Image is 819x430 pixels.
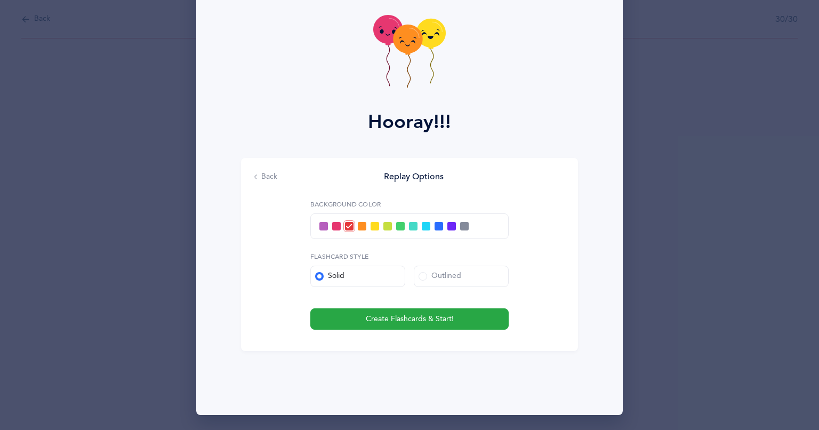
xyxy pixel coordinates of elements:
[384,171,444,182] div: Replay Options
[310,200,509,209] label: Background color
[310,252,509,261] label: Flashcard Style
[368,108,451,137] div: Hooray!!!
[310,308,509,330] button: Create Flashcards & Start!
[366,314,454,325] span: Create Flashcards & Start!
[419,271,461,282] div: Outlined
[315,271,344,282] div: Solid
[254,172,277,182] button: Back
